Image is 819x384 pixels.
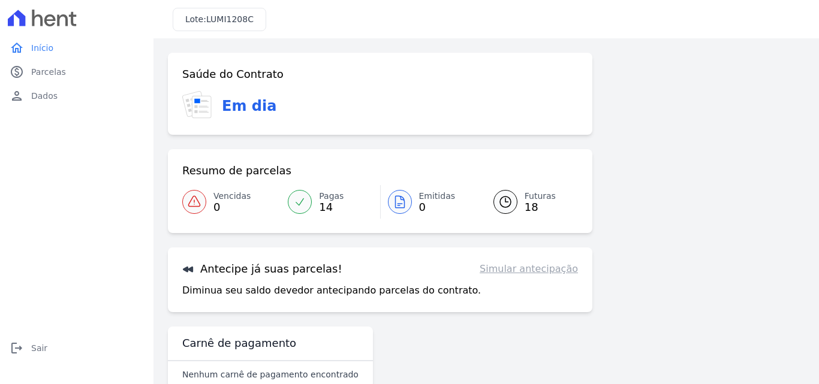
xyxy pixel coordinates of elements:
h3: Lote: [185,13,254,26]
p: Diminua seu saldo devedor antecipando parcelas do contrato. [182,283,481,298]
span: 0 [213,202,251,212]
span: Dados [31,90,58,102]
a: Pagas 14 [281,185,380,219]
span: Futuras [525,190,556,202]
h3: Carnê de pagamento [182,336,296,350]
span: Início [31,42,53,54]
span: Vencidas [213,190,251,202]
h3: Resumo de parcelas [182,164,291,178]
span: 18 [525,202,556,212]
span: 14 [319,202,344,212]
a: Simular antecipação [480,262,578,276]
span: LUMI1208C [206,14,254,24]
a: homeInício [5,36,149,60]
i: paid [10,65,24,79]
a: Futuras 18 [479,185,578,219]
i: person [10,89,24,103]
p: Nenhum carnê de pagamento encontrado [182,368,359,380]
a: logoutSair [5,336,149,360]
h3: Antecipe já suas parcelas! [182,262,342,276]
a: Emitidas 0 [381,185,479,219]
span: Sair [31,342,47,354]
a: personDados [5,84,149,108]
h3: Saúde do Contrato [182,67,284,81]
i: home [10,41,24,55]
span: Pagas [319,190,344,202]
span: Emitidas [419,190,456,202]
span: Parcelas [31,66,66,78]
a: paidParcelas [5,60,149,84]
h3: Em dia [222,95,276,117]
i: logout [10,341,24,355]
a: Vencidas 0 [182,185,281,219]
span: 0 [419,202,456,212]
